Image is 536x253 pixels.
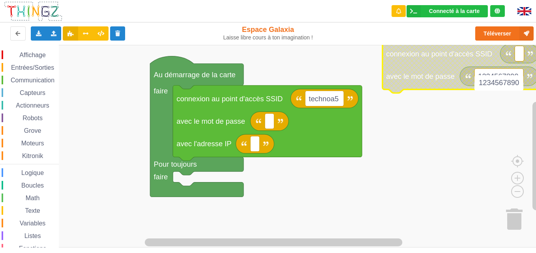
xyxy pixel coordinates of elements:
[429,8,480,14] div: Connecté à la carte
[475,26,534,41] button: Téléverser
[386,72,455,80] text: avec le mot de passe
[490,5,505,17] div: Tu es connecté au serveur de création de Thingz
[176,117,245,125] text: avec le mot de passe
[309,94,339,102] text: technoa5
[154,70,235,78] text: Au démarrage de la carte
[23,233,42,239] span: Listes
[20,182,45,189] span: Boucles
[21,153,44,159] span: Kitronik
[223,34,313,41] div: Laisse libre cours à ton imagination !
[9,77,56,84] span: Communication
[154,87,168,95] text: faire
[4,1,63,22] img: thingz_logo.png
[20,140,45,147] span: Moteurs
[18,52,47,58] span: Affichage
[478,72,518,80] text: 1234567890
[223,25,313,41] div: Espace Galaxia
[10,64,55,71] span: Entrées/Sorties
[18,245,47,252] span: Fonctions
[386,49,492,58] text: connexion au point d'accès SSID
[19,220,47,227] span: Variables
[407,5,488,17] div: Ta base fonctionne bien !
[15,102,51,109] span: Actionneurs
[24,207,41,214] span: Texte
[176,94,283,102] text: connexion au point d'accès SSID
[517,7,531,15] img: gb.png
[21,115,44,121] span: Robots
[176,140,231,148] text: avec l'adresse IP
[154,173,168,181] text: faire
[19,89,47,96] span: Capteurs
[154,160,197,168] text: Pour toujours
[23,127,43,134] span: Grove
[24,195,41,201] span: Math
[20,169,45,176] span: Logique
